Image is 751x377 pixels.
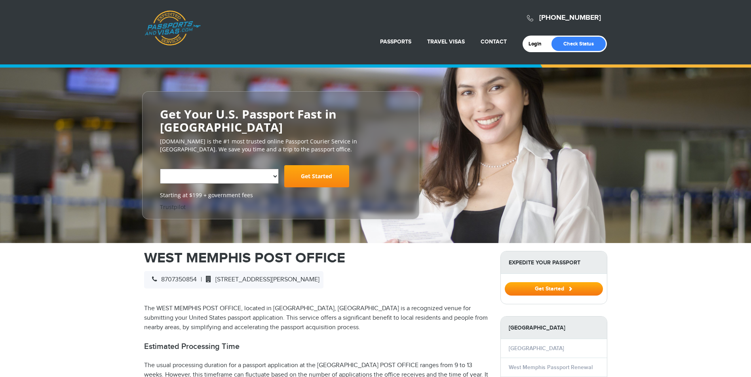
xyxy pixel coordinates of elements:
[160,138,401,153] p: [DOMAIN_NAME] is the #1 most trusted online Passport Courier Service in [GEOGRAPHIC_DATA]. We sav...
[160,107,401,134] h2: Get Your U.S. Passport Fast in [GEOGRAPHIC_DATA]
[160,203,186,211] a: Trustpilot
[427,38,465,45] a: Travel Visas
[509,345,564,352] a: [GEOGRAPHIC_DATA]
[529,41,547,47] a: Login
[160,191,401,199] span: Starting at $199 + government fees
[481,38,507,45] a: Contact
[539,13,601,22] a: [PHONE_NUMBER]
[505,285,603,292] a: Get Started
[501,251,607,274] strong: Expedite Your Passport
[144,342,489,351] h2: Estimated Processing Time
[551,37,606,51] a: Check Status
[284,165,349,187] a: Get Started
[501,317,607,339] strong: [GEOGRAPHIC_DATA]
[509,364,593,371] a: West Memphis Passport Renewal
[148,276,197,283] span: 8707350854
[144,271,323,288] div: |
[144,304,489,332] p: The WEST MEMPHIS POST OFFICE, located in [GEOGRAPHIC_DATA], [GEOGRAPHIC_DATA] is a recognized ven...
[202,276,319,283] span: [STREET_ADDRESS][PERSON_NAME]
[144,10,201,46] a: Passports & [DOMAIN_NAME]
[505,282,603,296] button: Get Started
[144,251,489,265] h1: WEST MEMPHIS POST OFFICE
[380,38,411,45] a: Passports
